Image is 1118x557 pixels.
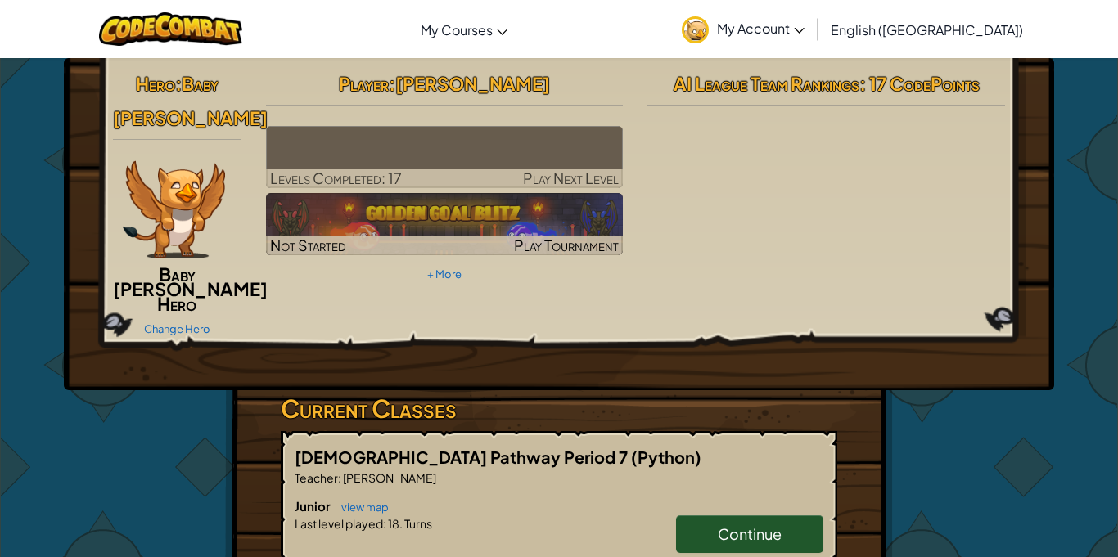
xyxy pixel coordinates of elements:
span: Hero [136,72,175,95]
a: English ([GEOGRAPHIC_DATA]) [823,7,1031,52]
span: AI League Team Rankings [674,72,859,95]
span: [DEMOGRAPHIC_DATA] Pathway Period 7 [295,447,631,467]
img: baby-griffin-paper-doll.png [123,160,225,258]
img: Golden Goal [266,193,624,255]
span: English ([GEOGRAPHIC_DATA]) [831,21,1023,38]
a: Not StartedPlay Tournament [266,193,624,255]
a: Play Next Level [266,126,624,188]
span: My Account [717,20,805,37]
span: Play Next Level [523,168,619,187]
span: Turns [403,516,432,531]
span: : 17 CodePoints [859,72,980,95]
span: Baby [PERSON_NAME] [113,72,268,129]
span: [PERSON_NAME] [395,72,550,95]
span: My Courses [421,21,493,38]
span: Play Tournament [514,236,619,254]
a: My Courses [412,7,516,52]
span: : [175,72,182,95]
span: [PERSON_NAME] [341,470,436,485]
img: avatar [682,16,709,43]
h3: Current Classes [281,390,837,427]
span: : [338,470,341,485]
span: 18. [386,516,403,531]
img: CodeCombat logo [99,12,242,46]
span: Junior [295,498,333,514]
span: Baby [PERSON_NAME] Hero [113,263,268,315]
span: Teacher [295,470,338,485]
span: Continue [718,524,782,543]
span: : [383,516,386,531]
a: Change Hero [144,322,210,335]
span: Not Started [270,236,346,254]
a: + More [427,267,462,281]
span: (Python) [631,447,701,467]
a: My Account [674,3,813,55]
a: view map [333,501,389,514]
span: Last level played [295,516,383,531]
span: Player [339,72,389,95]
span: Levels Completed: 17 [270,168,402,187]
span: : [389,72,395,95]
